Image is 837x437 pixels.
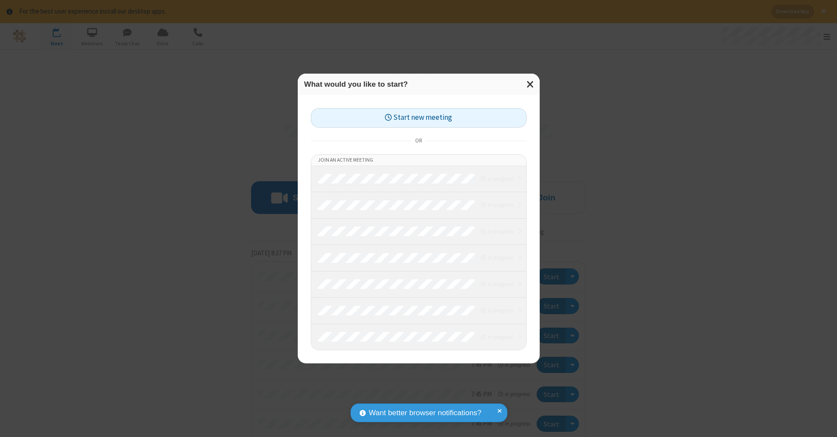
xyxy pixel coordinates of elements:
li: Join an active meeting [311,155,526,166]
span: Want better browser notifications? [369,407,481,419]
em: in progress [481,306,513,315]
em: in progress [481,227,513,236]
button: Start new meeting [311,108,527,128]
em: in progress [481,333,513,341]
em: in progress [481,201,513,209]
em: in progress [481,280,513,288]
span: or [412,135,425,147]
h3: What would you like to start? [304,80,533,88]
em: in progress [481,254,513,262]
button: Close modal [521,74,540,95]
em: in progress [481,175,513,183]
